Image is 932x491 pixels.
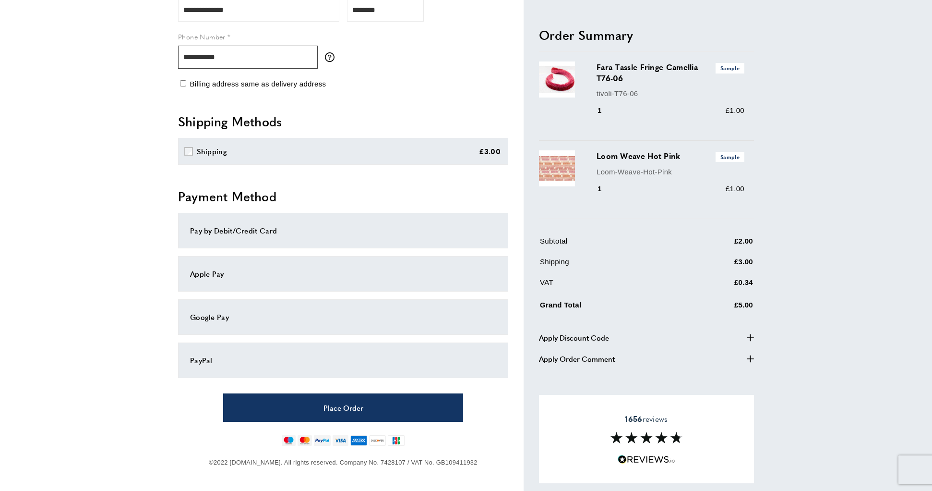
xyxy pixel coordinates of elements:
p: tivoli-T76-06 [597,87,744,99]
div: 1 [597,104,615,116]
td: Grand Total [540,297,686,318]
strong: 1656 [625,413,642,424]
div: 1 [597,183,615,194]
td: Subtotal [540,235,686,254]
div: Pay by Debit/Credit Card [190,225,496,236]
div: Apple Pay [190,268,496,280]
img: mastercard [298,435,311,446]
p: Loom-Weave-Hot-Pink [597,166,744,177]
span: ©2022 [DOMAIN_NAME]. All rights reserved. Company No. 7428107 / VAT No. GB109411932 [209,459,477,466]
img: american-express [350,435,367,446]
span: Sample [716,63,744,73]
img: Fara Tassle Fringe Camellia T76-06 [539,61,575,98]
td: VAT [540,276,686,295]
span: Phone Number [178,32,226,41]
span: £1.00 [726,106,744,114]
img: paypal [314,435,331,446]
span: Billing address same as delivery address [190,80,326,88]
td: £3.00 [687,256,753,274]
td: £5.00 [687,297,753,318]
span: Apply Order Comment [539,353,615,364]
h2: Order Summary [539,26,754,43]
img: Loom Weave Hot Pink [539,150,575,186]
h2: Payment Method [178,188,508,205]
span: £1.00 [726,184,744,192]
div: Google Pay [190,311,496,323]
div: Shipping [197,146,227,157]
img: jcb [388,435,405,446]
img: Reviews.io 5 stars [618,455,675,464]
td: £0.34 [687,276,753,295]
div: PayPal [190,355,496,366]
div: £3.00 [479,146,501,157]
button: More information [325,52,339,62]
span: reviews [625,414,668,424]
span: Apply Discount Code [539,331,609,343]
h2: Shipping Methods [178,113,508,130]
input: Billing address same as delivery address [180,80,186,86]
img: maestro [282,435,296,446]
img: discover [369,435,386,446]
span: Sample [716,151,744,161]
img: Reviews section [610,432,682,443]
button: Place Order [223,393,463,422]
h3: Fara Tassle Fringe Camellia T76-06 [597,61,744,84]
td: Shipping [540,256,686,274]
h3: Loom Weave Hot Pink [597,150,744,161]
td: £2.00 [687,235,753,254]
img: visa [333,435,348,446]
